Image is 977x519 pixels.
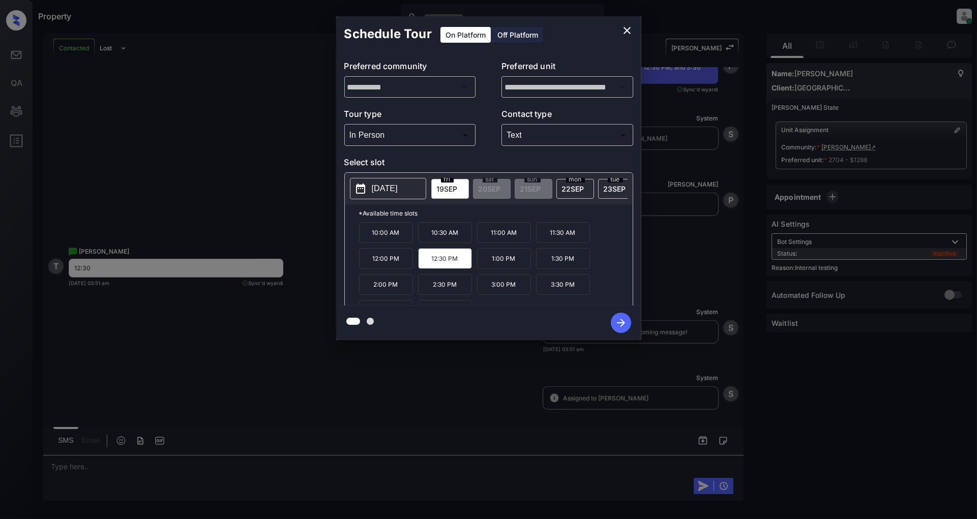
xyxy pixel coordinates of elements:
div: On Platform [440,27,491,43]
p: 10:00 AM [359,222,413,243]
span: 19 SEP [437,185,458,193]
div: In Person [347,127,473,143]
span: tue [608,176,623,182]
p: 3:30 PM [536,274,590,295]
p: 4:00 PM [359,300,413,321]
span: mon [566,176,585,182]
p: 11:30 AM [536,222,590,243]
p: 2:30 PM [418,274,472,295]
p: Contact type [501,108,633,124]
div: date-select [598,179,636,199]
p: 12:00 PM [359,248,413,269]
p: 1:30 PM [536,248,590,269]
button: [DATE] [350,178,426,199]
p: Select slot [344,156,633,172]
div: Off Platform [492,27,543,43]
div: date-select [556,179,594,199]
div: date-select [431,179,469,199]
button: close [617,20,637,41]
p: 11:00 AM [477,222,531,243]
p: 10:30 AM [418,222,472,243]
p: *Available time slots [359,204,633,222]
p: 1:00 PM [477,248,531,269]
p: Preferred community [344,60,476,76]
p: 3:00 PM [477,274,531,295]
p: 2:00 PM [359,274,413,295]
p: Preferred unit [501,60,633,76]
p: 12:30 PM [418,248,472,269]
p: [DATE] [372,182,398,195]
span: 23 SEP [604,185,626,193]
p: Tour type [344,108,476,124]
h2: Schedule Tour [336,16,440,52]
span: fri [441,176,454,182]
div: Text [504,127,631,143]
button: btn-next [605,310,637,336]
p: 4:30 PM [418,300,472,321]
span: 22 SEP [562,185,584,193]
